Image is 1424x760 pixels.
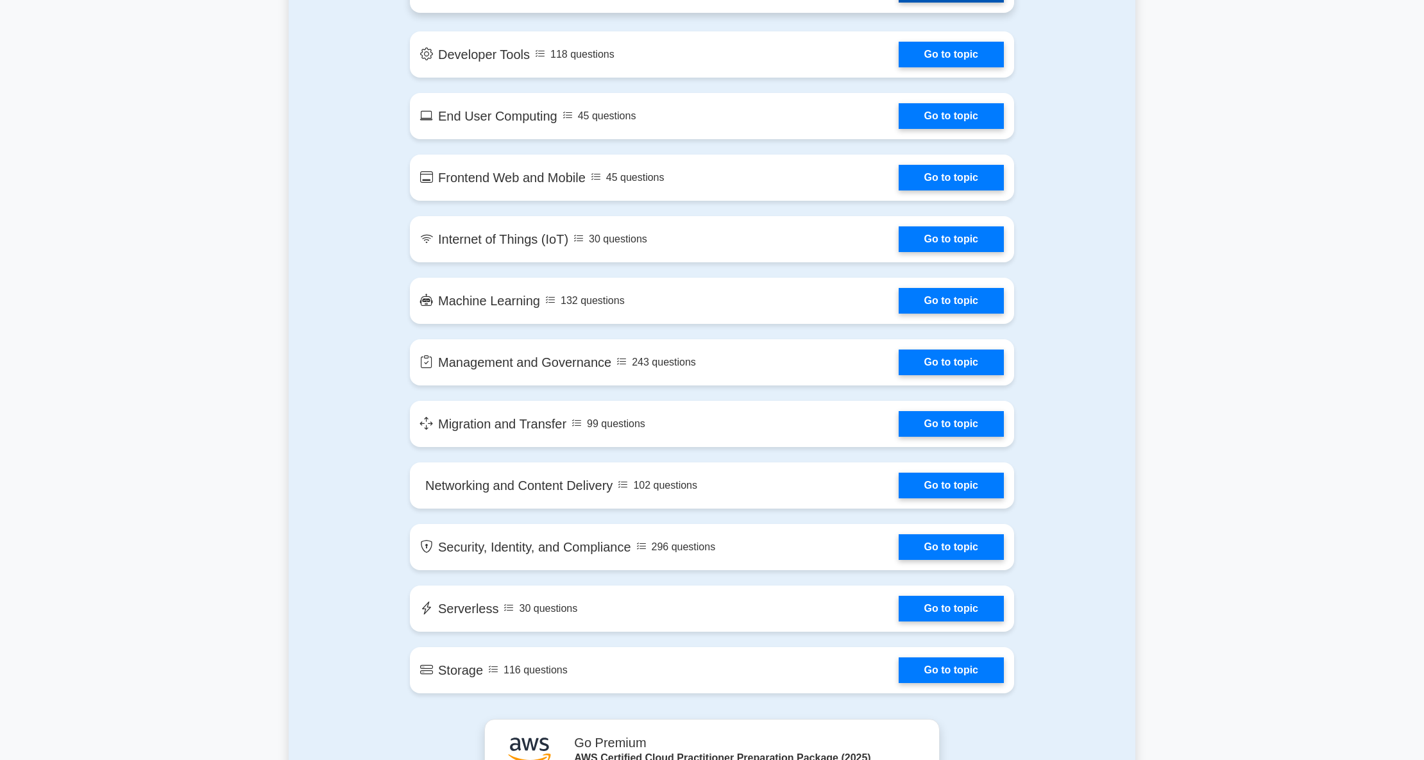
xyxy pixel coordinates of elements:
[899,596,1004,621] a: Go to topic
[899,103,1004,129] a: Go to topic
[899,42,1004,67] a: Go to topic
[899,534,1004,560] a: Go to topic
[899,657,1004,683] a: Go to topic
[899,411,1004,437] a: Go to topic
[899,165,1004,190] a: Go to topic
[899,288,1004,314] a: Go to topic
[899,226,1004,252] a: Go to topic
[899,350,1004,375] a: Go to topic
[899,473,1004,498] a: Go to topic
